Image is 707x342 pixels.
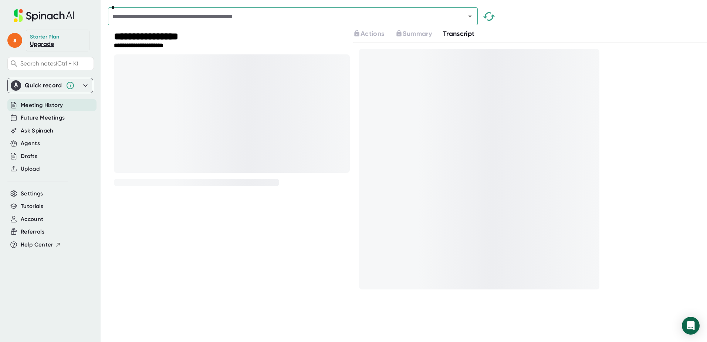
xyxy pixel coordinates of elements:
[21,152,37,161] button: Drafts
[21,190,43,198] button: Settings
[353,29,395,39] div: Upgrade to access
[443,29,475,39] button: Transcript
[21,114,65,122] button: Future Meetings
[7,33,22,48] span: s
[21,165,40,173] button: Upload
[682,317,700,335] div: Open Intercom Messenger
[443,30,475,38] span: Transcript
[21,202,43,211] button: Tutorials
[21,228,44,236] button: Referrals
[30,40,54,47] a: Upgrade
[395,29,432,39] button: Summary
[11,78,90,93] div: Quick record
[21,127,54,135] button: Ask Spinach
[21,139,40,148] button: Agents
[353,29,384,39] button: Actions
[25,82,62,89] div: Quick record
[403,30,432,38] span: Summary
[21,215,43,224] button: Account
[395,29,443,39] div: Upgrade to access
[21,101,63,110] button: Meeting History
[30,34,60,40] div: Starter Plan
[465,11,475,21] button: Open
[21,241,61,249] button: Help Center
[20,60,78,67] span: Search notes (Ctrl + K)
[361,30,384,38] span: Actions
[21,241,53,249] span: Help Center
